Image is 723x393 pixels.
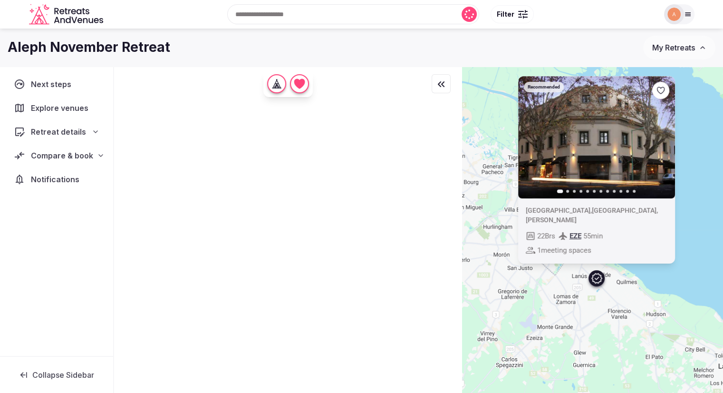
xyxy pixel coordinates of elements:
span: Filter [497,10,514,19]
a: Explore venues [8,98,106,118]
span: Compare & book [31,150,93,161]
button: My Retreats [643,36,715,59]
span: [GEOGRAPHIC_DATA] [525,206,590,214]
a: Notifications [8,169,106,189]
button: Go to slide 5 [586,190,588,193]
span: , [590,206,591,214]
span: 22 Brs [537,231,555,241]
div: Recommended [523,82,563,92]
button: Go to slide 11 [626,190,628,193]
img: augusto [667,8,681,21]
span: [GEOGRAPHIC_DATA] [591,206,656,214]
span: EZE [569,232,581,240]
button: Go to slide 7 [599,190,602,193]
span: 55 min [583,231,602,241]
svg: Retreats and Venues company logo [29,4,105,25]
a: Visit the homepage [29,4,105,25]
span: Retreat details [31,126,86,138]
button: Go to slide 3 [572,190,575,193]
span: 1 meeting spaces [537,246,591,255]
button: Go to slide 1 [557,189,563,193]
button: Go to slide 4 [579,190,582,193]
a: Next steps [8,74,106,94]
span: Recommended [527,84,559,90]
button: Go to slide 10 [619,190,622,193]
button: Collapse Sidebar [8,364,106,385]
button: Go to slide 6 [592,190,595,193]
button: Go to slide 12 [632,190,635,193]
h1: Aleph November Retreat [8,38,170,57]
span: Explore venues [31,102,92,114]
button: Go to slide 9 [612,190,615,193]
button: Go to slide 8 [606,190,608,193]
span: Next steps [31,79,75,90]
span: [PERSON_NAME] [525,216,576,224]
span: , [656,206,657,214]
button: Filter [491,5,534,23]
span: Notifications [31,174,83,185]
img: Featured image for venue [518,76,675,198]
button: Go to slide 2 [566,190,569,193]
span: Collapse Sidebar [32,370,94,380]
span: My Retreats [652,43,695,52]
